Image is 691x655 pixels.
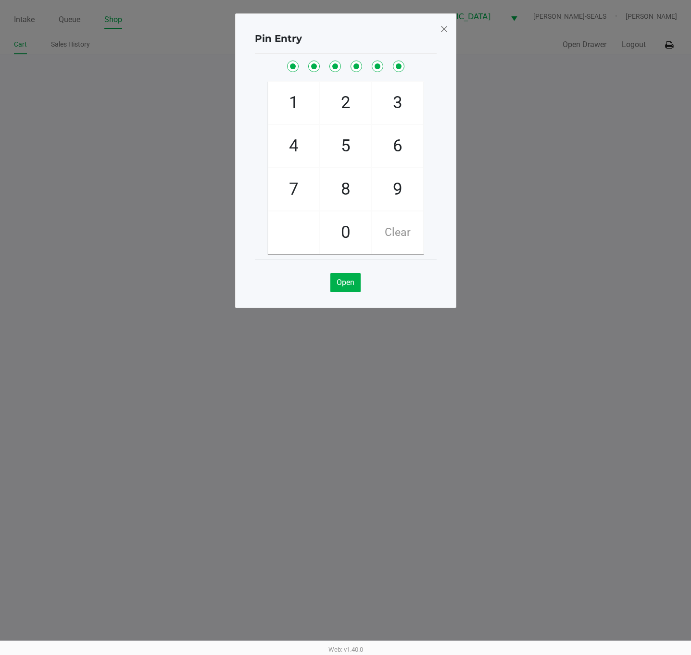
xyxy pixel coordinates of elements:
[320,211,371,254] span: 0
[330,273,361,292] button: Open
[372,82,423,124] span: 3
[268,125,319,167] span: 4
[372,211,423,254] span: Clear
[372,168,423,210] span: 9
[268,82,319,124] span: 1
[320,125,371,167] span: 5
[372,125,423,167] span: 6
[268,168,319,210] span: 7
[320,168,371,210] span: 8
[328,646,363,653] span: Web: v1.40.0
[337,278,354,287] span: Open
[320,82,371,124] span: 2
[255,31,302,46] h4: Pin Entry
